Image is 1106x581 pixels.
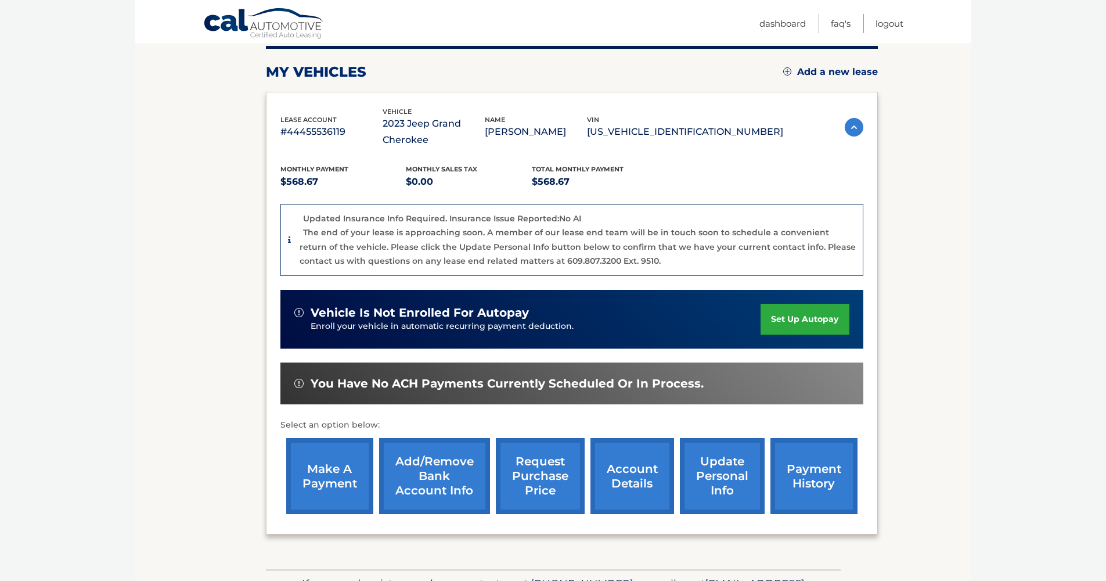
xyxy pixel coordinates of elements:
p: The end of your lease is approaching soon. A member of our lease end team will be in touch soon t... [300,227,856,266]
img: add.svg [783,67,791,76]
p: [US_VEHICLE_IDENTIFICATION_NUMBER] [587,124,783,140]
p: $568.67 [280,174,406,190]
a: Cal Automotive [203,8,325,41]
p: Select an option below: [280,418,863,432]
a: Dashboard [759,14,806,33]
span: vehicle is not enrolled for autopay [311,306,529,320]
span: vin [587,116,599,124]
span: Total Monthly Payment [532,165,624,173]
span: lease account [280,116,337,124]
span: Monthly sales Tax [406,165,477,173]
a: Add a new lease [783,66,878,78]
span: Monthly Payment [280,165,348,173]
a: request purchase price [496,438,585,514]
a: make a payment [286,438,373,514]
p: $0.00 [406,174,532,190]
img: alert-white.svg [294,379,304,388]
a: Logout [876,14,903,33]
p: $568.67 [532,174,658,190]
p: #44455536119 [280,124,383,140]
a: set up autopay [761,304,849,335]
span: vehicle [383,107,412,116]
a: account details [590,438,674,514]
p: Enroll your vehicle in automatic recurring payment deduction. [311,320,761,333]
span: name [485,116,505,124]
a: update personal info [680,438,765,514]
p: Updated Insurance Info Required. Insurance Issue Reported:No AI [303,213,581,224]
p: 2023 Jeep Grand Cherokee [383,116,485,148]
img: accordion-active.svg [845,118,863,137]
span: You have no ACH payments currently scheduled or in process. [311,376,704,391]
h2: my vehicles [266,63,366,81]
img: alert-white.svg [294,308,304,317]
a: FAQ's [831,14,851,33]
a: Add/Remove bank account info [379,438,490,514]
a: payment history [770,438,858,514]
p: [PERSON_NAME] [485,124,587,140]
